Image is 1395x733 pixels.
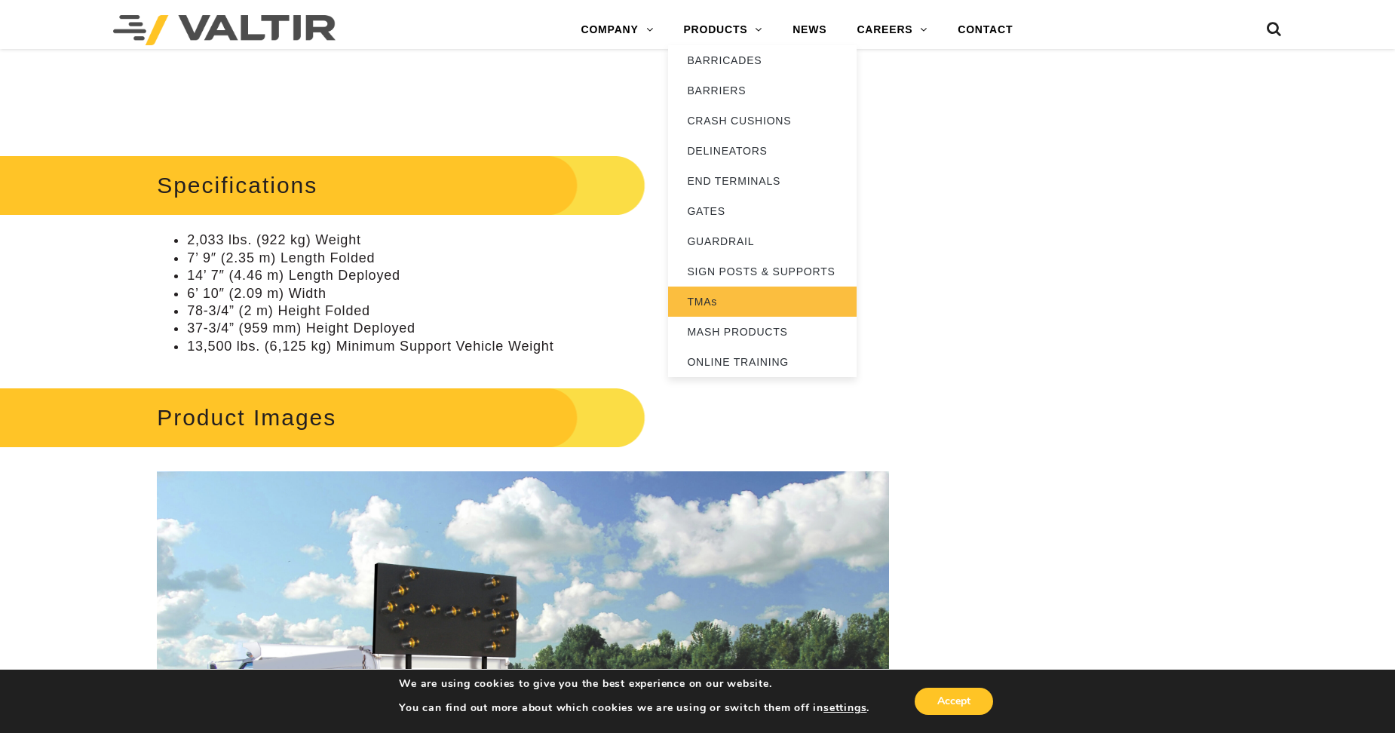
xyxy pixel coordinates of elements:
a: BARRICADES [668,45,857,75]
p: We are using cookies to give you the best experience on our website. [399,677,869,691]
a: DELINEATORS [668,136,857,166]
li: 14’ 7″ (4.46 m) Length Deployed [187,267,889,284]
a: MASH PRODUCTS [668,317,857,347]
a: END TERMINALS [668,166,857,196]
a: CRASH CUSHIONS [668,106,857,136]
li: 2,033 lbs. (922 kg) Weight [187,232,889,249]
a: SIGN POSTS & SUPPORTS [668,256,857,287]
a: CONTACT [943,15,1028,45]
a: NEWS [777,15,842,45]
button: settings [823,701,866,715]
a: PRODUCTS [668,15,777,45]
a: COMPANY [566,15,668,45]
a: ONLINE TRAINING [668,347,857,377]
li: 37-3/4” (959 mm) Height Deployed [187,320,889,337]
a: TMAs [668,287,857,317]
li: 6’ 10″ (2.09 m) Width [187,285,889,302]
a: BARRIERS [668,75,857,106]
li: 78-3/4” (2 m) Height Folded [187,302,889,320]
a: GATES [668,196,857,226]
img: Valtir [113,15,336,45]
a: CAREERS [842,15,943,45]
li: 7’ 9″ (2.35 m) Length Folded [187,250,889,267]
p: You can find out more about which cookies we are using or switch them off in . [399,701,869,715]
a: GUARDRAIL [668,226,857,256]
li: 13,500 lbs. (6,125 kg) Minimum Support Vehicle Weight [187,338,889,355]
button: Accept [915,688,993,715]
